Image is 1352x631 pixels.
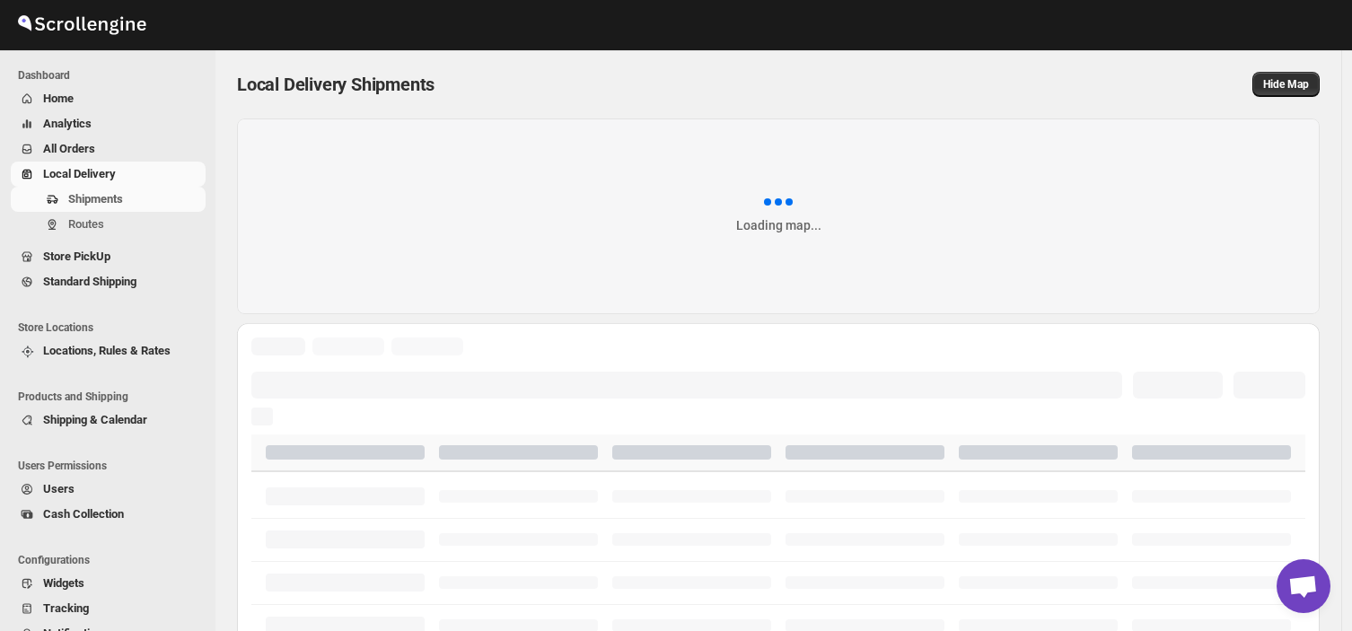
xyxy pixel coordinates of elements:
span: Home [43,92,74,105]
button: Routes [11,212,206,237]
span: Store PickUp [43,250,110,263]
span: Tracking [43,601,89,615]
span: Standard Shipping [43,275,136,288]
button: Tracking [11,596,206,621]
span: Local Delivery [43,167,116,180]
span: Store Locations [18,320,206,335]
span: Users Permissions [18,459,206,473]
span: Hide Map [1263,77,1309,92]
button: Users [11,477,206,502]
button: Shipping & Calendar [11,408,206,433]
button: Home [11,86,206,111]
span: Dashboard [18,68,206,83]
span: Configurations [18,553,206,567]
span: Analytics [43,117,92,130]
button: Shipments [11,187,206,212]
button: Widgets [11,571,206,596]
span: Products and Shipping [18,390,206,404]
span: All Orders [43,142,95,155]
button: Locations, Rules & Rates [11,338,206,364]
button: Cash Collection [11,502,206,527]
button: All Orders [11,136,206,162]
button: Map action label [1252,72,1320,97]
span: Shipping & Calendar [43,413,147,426]
button: Analytics [11,111,206,136]
span: Widgets [43,576,84,590]
span: Local Delivery Shipments [237,74,435,95]
span: Routes [68,217,104,231]
span: Cash Collection [43,507,124,521]
span: Users [43,482,75,495]
span: Shipments [68,192,123,206]
span: Locations, Rules & Rates [43,344,171,357]
a: Open chat [1277,559,1330,613]
div: Loading map... [736,216,821,234]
